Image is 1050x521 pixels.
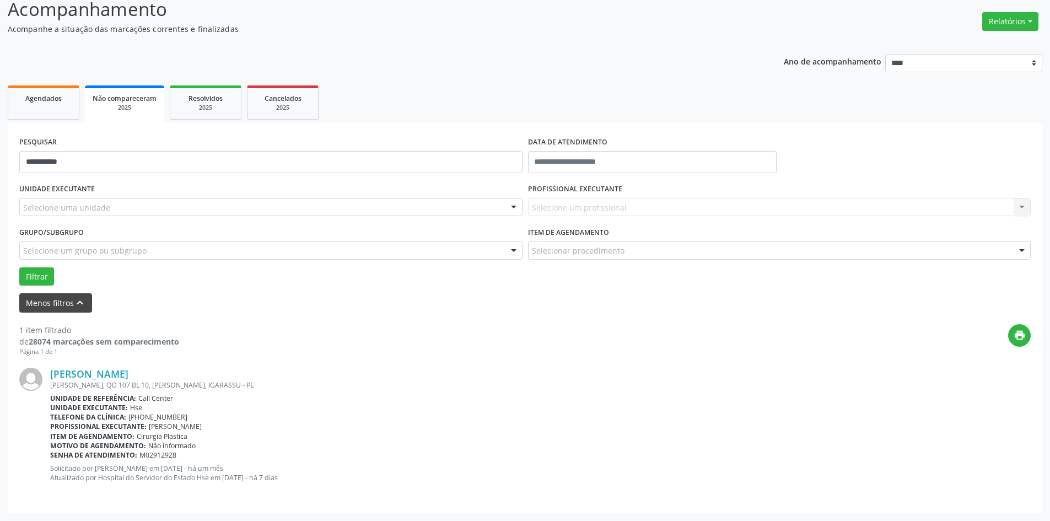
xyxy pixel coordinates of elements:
label: UNIDADE EXECUTANTE [19,181,95,198]
span: M02912928 [139,450,176,460]
span: [PERSON_NAME] [149,422,202,431]
b: Motivo de agendamento: [50,441,146,450]
div: [PERSON_NAME], QD 107 BL 10, [PERSON_NAME], IGARASSU - PE [50,380,1031,390]
div: 2025 [178,104,233,112]
b: Profissional executante: [50,422,147,431]
img: img [19,368,42,391]
div: Página 1 de 1 [19,347,179,357]
div: 2025 [93,104,157,112]
label: Item de agendamento [528,224,609,241]
i: print [1014,329,1026,341]
span: Call Center [138,394,173,403]
span: [PHONE_NUMBER] [128,412,187,422]
div: 1 item filtrado [19,324,179,336]
button: Relatórios [982,12,1038,31]
div: 2025 [255,104,310,112]
span: Selecionar procedimento [532,245,624,256]
div: de [19,336,179,347]
b: Unidade de referência: [50,394,136,403]
button: Filtrar [19,267,54,286]
span: Resolvidos [189,94,223,103]
b: Item de agendamento: [50,432,134,441]
label: PESQUISAR [19,134,57,151]
label: PROFISSIONAL EXECUTANTE [528,181,622,198]
strong: 28074 marcações sem comparecimento [29,336,179,347]
span: Não compareceram [93,94,157,103]
label: DATA DE ATENDIMENTO [528,134,607,151]
b: Senha de atendimento: [50,450,137,460]
span: Hse [130,403,142,412]
span: Selecione uma unidade [23,202,110,213]
b: Telefone da clínica: [50,412,126,422]
span: Agendados [25,94,62,103]
span: Não informado [148,441,196,450]
button: print [1008,324,1031,347]
span: Cirurgia Plastica [137,432,187,441]
b: Unidade executante: [50,403,128,412]
i: keyboard_arrow_up [74,297,86,309]
p: Ano de acompanhamento [784,54,881,68]
p: Acompanhe a situação das marcações correntes e finalizadas [8,23,732,35]
a: [PERSON_NAME] [50,368,128,380]
p: Solicitado por [PERSON_NAME] em [DATE] - há um mês Atualizado por Hospital do Servidor do Estado ... [50,464,1031,482]
span: Selecione um grupo ou subgrupo [23,245,147,256]
button: Menos filtroskeyboard_arrow_up [19,293,92,313]
label: Grupo/Subgrupo [19,224,84,241]
span: Cancelados [265,94,301,103]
